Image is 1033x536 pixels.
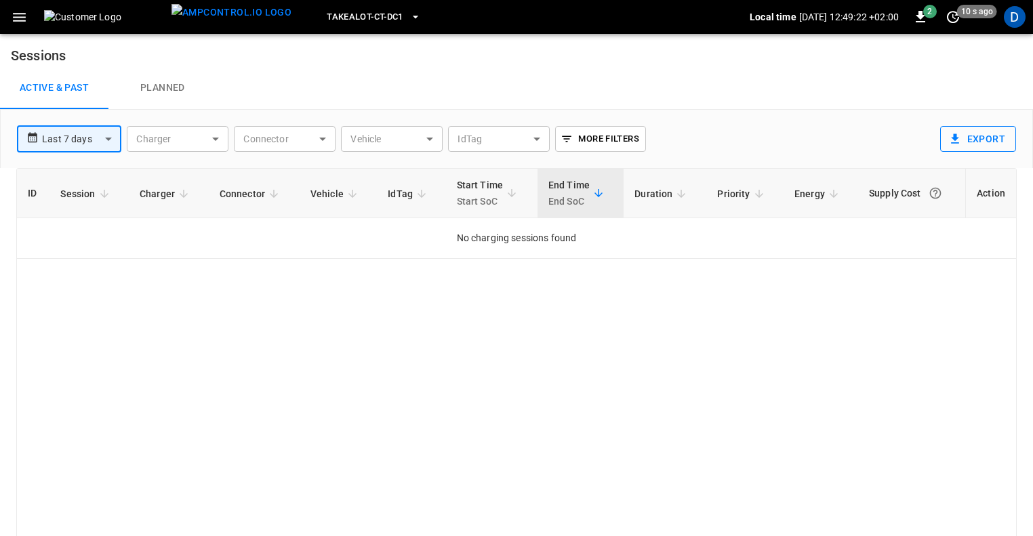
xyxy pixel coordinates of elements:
[548,193,590,209] p: End SoC
[799,10,899,24] p: [DATE] 12:49:22 +02:00
[548,177,590,209] div: End Time
[923,181,948,205] button: The cost of your charging session based on your supply rates
[457,177,521,209] span: Start TimeStart SoC
[457,177,504,209] div: Start Time
[957,5,997,18] span: 10 s ago
[940,126,1016,152] button: Export
[42,126,121,152] div: Last 7 days
[548,177,607,209] span: End TimeEnd SoC
[750,10,796,24] p: Local time
[869,181,954,205] div: Supply Cost
[327,9,403,25] span: Takealot-CT-DC1
[923,5,937,18] span: 2
[942,6,964,28] button: set refresh interval
[1004,6,1026,28] div: profile-icon
[60,186,113,202] span: Session
[108,66,217,110] a: Planned
[44,10,166,24] img: Customer Logo
[634,186,690,202] span: Duration
[220,186,283,202] span: Connector
[171,4,291,21] img: ampcontrol.io logo
[965,169,1016,218] th: Action
[17,169,49,218] th: ID
[17,218,1016,259] td: No charging sessions found
[310,186,361,202] span: Vehicle
[140,186,193,202] span: Charger
[457,193,504,209] p: Start SoC
[321,4,426,30] button: Takealot-CT-DC1
[717,186,767,202] span: Priority
[388,186,430,202] span: IdTag
[794,186,843,202] span: Energy
[17,169,1016,259] table: sessions table
[555,126,645,152] button: More Filters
